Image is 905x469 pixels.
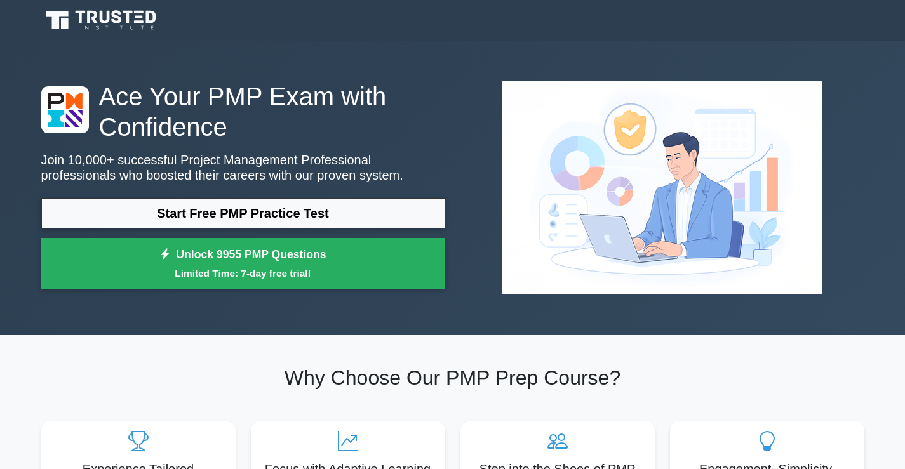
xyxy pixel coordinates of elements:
img: Project Management Professional Preview [492,71,833,305]
a: Unlock 9955 PMP QuestionsLimited Time: 7-day free trial! [41,238,445,289]
small: Limited Time: 7-day free trial! [57,266,429,281]
a: Start Free PMP Practice Test [41,198,445,228]
p: Join 10,000+ successful Project Management Professional professionals who boosted their careers w... [41,152,445,183]
h2: Why Choose Our PMP Prep Course? [41,366,864,390]
h1: Ace Your PMP Exam with Confidence [41,81,445,142]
